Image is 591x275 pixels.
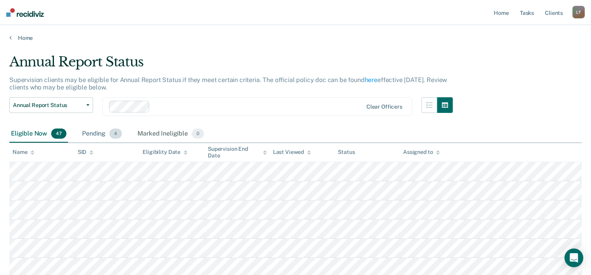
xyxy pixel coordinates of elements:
div: Status [338,149,355,155]
div: Pending4 [80,125,123,143]
div: Supervision End Date [208,146,267,159]
div: Name [12,149,34,155]
span: 0 [192,129,204,139]
span: 4 [109,129,122,139]
div: Assigned to [403,149,440,155]
button: Annual Report Status [9,97,93,113]
div: Last Viewed [273,149,311,155]
a: here [365,76,377,84]
div: Clear officers [366,104,402,110]
div: Open Intercom Messenger [564,248,583,267]
div: Eligible Now47 [9,125,68,143]
div: L T [572,6,585,18]
div: SID [78,149,94,155]
span: 47 [51,129,66,139]
div: Marked Ineligible0 [136,125,205,143]
div: Annual Report Status [9,54,453,76]
a: Home [9,34,582,41]
img: Recidiviz [6,8,44,17]
p: Supervision clients may be eligible for Annual Report Status if they meet certain criteria. The o... [9,76,447,91]
div: Eligibility Date [143,149,187,155]
button: LT [572,6,585,18]
span: Annual Report Status [13,102,83,109]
